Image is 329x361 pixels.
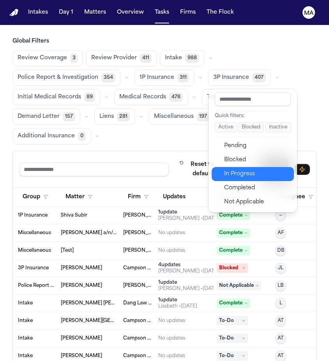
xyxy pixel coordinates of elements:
div: Not Applicable [224,197,289,207]
button: Inactive [265,122,291,132]
div: Quick filters: [215,113,291,119]
button: Blocked [238,122,264,132]
div: Pending [224,141,289,151]
button: Active [215,122,237,132]
div: Blocked [224,155,289,165]
div: In Progress [224,169,289,179]
div: Status [209,89,297,212]
div: Completed [224,183,289,193]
